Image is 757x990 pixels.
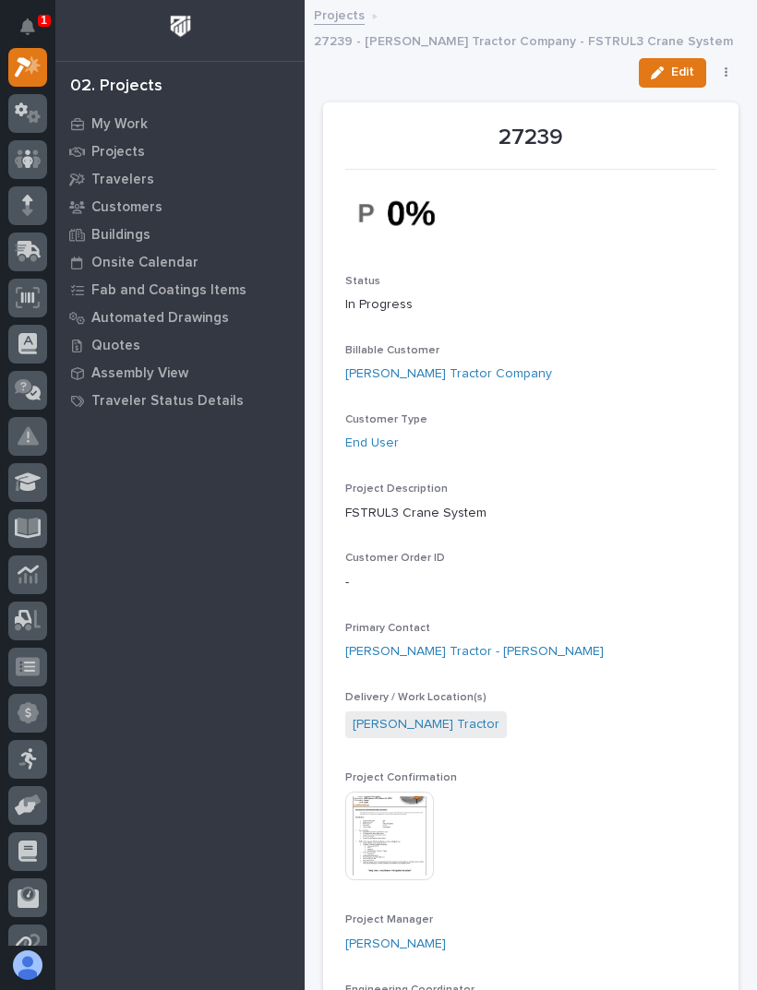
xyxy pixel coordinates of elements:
[353,715,499,734] a: [PERSON_NAME] Tractor
[55,387,305,414] a: Traveler Status Details
[345,553,445,564] span: Customer Order ID
[345,295,716,315] p: In Progress
[55,359,305,387] a: Assembly View
[91,255,198,271] p: Onsite Calendar
[639,58,706,88] button: Edit
[91,172,154,188] p: Travelers
[345,692,487,703] span: Delivery / Work Location(s)
[55,331,305,359] a: Quotes
[345,772,457,783] span: Project Confirmation
[91,227,150,244] p: Buildings
[314,4,365,25] a: Projects
[91,282,246,299] p: Fab and Coatings Items
[41,14,47,27] p: 1
[91,199,162,216] p: Customers
[345,414,427,425] span: Customer Type
[163,9,198,43] img: Workspace Logo
[345,573,716,592] p: -
[55,137,305,165] a: Projects
[345,345,439,356] span: Billable Customer
[55,193,305,221] a: Customers
[91,365,188,382] p: Assembly View
[70,77,162,97] div: 02. Projects
[91,393,244,410] p: Traveler Status Details
[345,935,446,954] a: [PERSON_NAME]
[345,434,399,453] a: End User
[55,165,305,193] a: Travelers
[8,946,47,984] button: users-avatar
[345,642,604,662] a: [PERSON_NAME] Tractor - [PERSON_NAME]
[91,116,148,133] p: My Work
[55,248,305,276] a: Onsite Calendar
[91,338,140,354] p: Quotes
[345,364,552,384] a: [PERSON_NAME] Tractor Company
[55,110,305,137] a: My Work
[345,125,716,151] p: 27239
[55,276,305,304] a: Fab and Coatings Items
[345,623,430,634] span: Primary Contact
[345,914,433,925] span: Project Manager
[55,221,305,248] a: Buildings
[8,7,47,46] button: Notifications
[23,18,47,48] div: Notifications1
[345,504,716,523] p: FSTRUL3 Crane System
[345,276,380,287] span: Status
[314,30,733,50] p: 27239 - [PERSON_NAME] Tractor Company - FSTRUL3 Crane System
[345,181,484,245] img: qG2O_s2Ia8kc6Z5BBNWVFuKSiKHzwykUve8LeGv01C0
[345,483,448,495] span: Project Description
[55,304,305,331] a: Automated Drawings
[671,64,694,80] span: Edit
[91,144,145,161] p: Projects
[91,310,229,327] p: Automated Drawings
